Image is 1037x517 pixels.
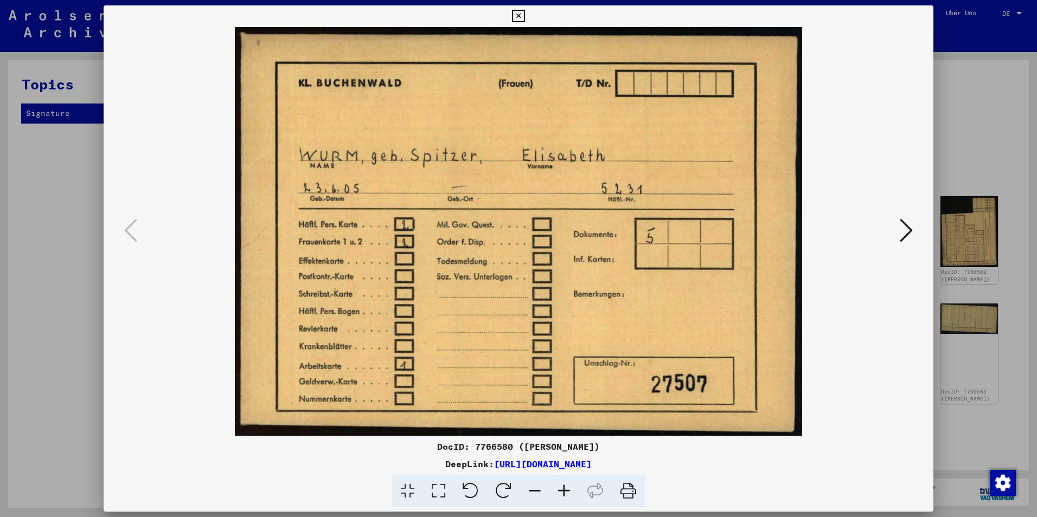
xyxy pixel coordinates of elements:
div: Zustimmung ändern [989,469,1015,495]
div: DocID: 7766580 ([PERSON_NAME]) [104,440,933,453]
div: DeepLink: [104,457,933,470]
img: 001.jpg [140,27,897,436]
img: Zustimmung ändern [990,470,1016,496]
a: [URL][DOMAIN_NAME] [494,458,592,469]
